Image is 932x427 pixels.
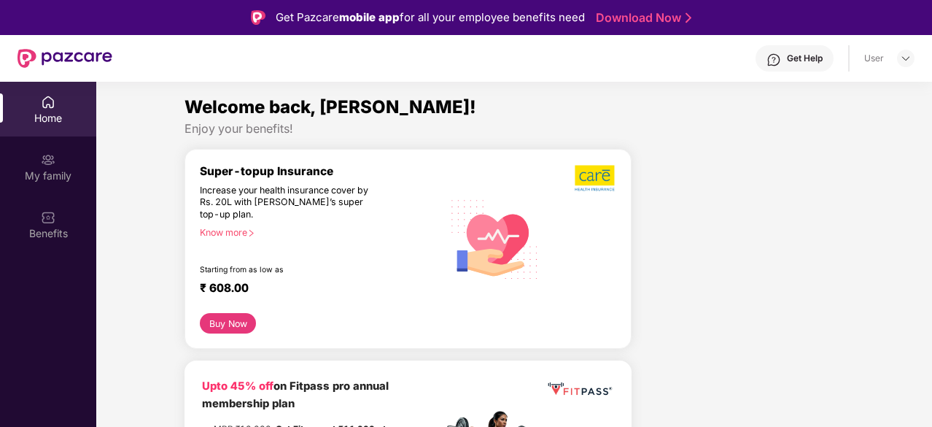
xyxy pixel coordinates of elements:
[41,95,55,109] img: svg+xml;base64,PHN2ZyBpZD0iSG9tZSIgeG1sbnM9Imh0dHA6Ly93d3cudzMub3JnLzIwMDAvc3ZnIiB3aWR0aD0iMjAiIG...
[200,281,428,299] div: ₹ 608.00
[575,164,616,192] img: b5dec4f62d2307b9de63beb79f102df3.png
[202,380,273,393] b: Upto 45% off
[596,10,687,26] a: Download Now
[200,313,256,334] button: Buy Now
[41,153,55,167] img: svg+xml;base64,PHN2ZyB3aWR0aD0iMjAiIGhlaWdodD0iMjAiIHZpZXdCb3g9IjAgMCAyMCAyMCIgZmlsbD0ibm9uZSIgeG...
[18,49,112,68] img: New Pazcare Logo
[251,10,265,25] img: Logo
[686,10,691,26] img: Stroke
[202,380,389,409] b: on Fitpass pro annual membership plan
[200,227,434,237] div: Know more
[864,53,884,64] div: User
[41,210,55,225] img: svg+xml;base64,PHN2ZyBpZD0iQmVuZWZpdHMiIHhtbG5zPSJodHRwOi8vd3d3LnczLm9yZy8yMDAwL3N2ZyIgd2lkdGg9Ij...
[185,121,844,136] div: Enjoy your benefits!
[787,53,823,64] div: Get Help
[185,96,476,118] span: Welcome back, [PERSON_NAME]!
[766,53,781,67] img: svg+xml;base64,PHN2ZyBpZD0iSGVscC0zMngzMiIgeG1sbnM9Imh0dHA6Ly93d3cudzMub3JnLzIwMDAvc3ZnIiB3aWR0aD...
[443,185,547,291] img: svg+xml;base64,PHN2ZyB4bWxucz0iaHR0cDovL3d3dy53My5vcmcvMjAwMC9zdmciIHhtbG5zOnhsaW5rPSJodHRwOi8vd3...
[276,9,585,26] div: Get Pazcare for all your employee benefits need
[247,229,255,237] span: right
[200,164,443,178] div: Super-topup Insurance
[200,185,380,221] div: Increase your health insurance cover by Rs. 20L with [PERSON_NAME]’s super top-up plan.
[900,53,912,64] img: svg+xml;base64,PHN2ZyBpZD0iRHJvcGRvd24tMzJ4MzIiIHhtbG5zPSJodHRwOi8vd3d3LnczLm9yZy8yMDAwL3N2ZyIgd2...
[339,10,400,24] strong: mobile app
[545,378,614,399] img: fppp.png
[200,265,381,275] div: Starting from as low as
